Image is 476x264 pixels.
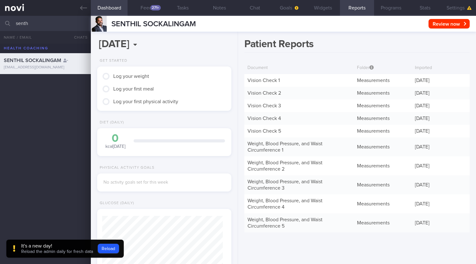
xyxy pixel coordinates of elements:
div: [DATE] [412,217,470,229]
h1: Patient Reports [244,38,470,53]
div: [DATE] [412,99,470,112]
div: Folder [354,62,412,74]
div: Measurements [354,160,412,172]
div: Measurements [354,198,412,210]
div: Measurements [354,87,412,99]
div: [DATE] [412,112,470,125]
div: Measurements [354,179,412,191]
div: [DATE] [412,160,470,172]
div: kcal [DATE] [103,133,127,150]
button: Reload [98,244,119,253]
div: 271+ [150,5,161,10]
span: Reload the admin daily for fresh data [21,249,93,254]
div: Physical Activity Goals [97,166,154,170]
div: [DATE] [412,87,470,99]
a: Vision Check 1 [247,78,280,83]
a: Vision Check 4 [247,116,281,121]
a: Vision Check 2 [247,91,281,96]
div: [DATE] [412,74,470,87]
span: SENTHIL SOCKALINGAM [111,20,196,28]
div: [DATE] [412,125,470,137]
div: Measurements [354,125,412,137]
div: No activity goals set for this week [103,180,225,185]
div: Measurements [354,112,412,125]
div: [DATE] [412,198,470,210]
a: Weight, Blood Pressure, and Waist Circumference 1 [247,141,323,153]
div: 0 [103,133,127,144]
a: Vision Check 3 [247,103,281,108]
a: Weight, Blood Pressure, and Waist Circumference 4 [247,198,323,210]
div: Document [244,62,354,74]
div: Measurements [354,217,412,229]
span: SENTHIL SOCKALINGAM [4,58,61,63]
div: Diet (Daily) [97,120,124,125]
div: Measurements [354,141,412,153]
a: Weight, Blood Pressure, and Waist Circumference 2 [247,160,323,172]
div: [DATE] [412,179,470,191]
a: Vision Check 5 [247,129,281,134]
a: Weight, Blood Pressure, and Waist Circumference 5 [247,217,323,229]
div: Imported [412,62,470,74]
div: Measurements [354,99,412,112]
div: It's a new day! [21,243,93,249]
div: [EMAIL_ADDRESS][DOMAIN_NAME] [4,65,87,70]
button: Review now [429,19,470,28]
div: Measurements [354,74,412,87]
div: Glucose (Daily) [97,201,134,206]
a: Weight, Blood Pressure, and Waist Circumference 3 [247,179,323,191]
div: Get Started [97,59,127,63]
div: [DATE] [412,141,470,153]
button: Chats [66,31,91,44]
